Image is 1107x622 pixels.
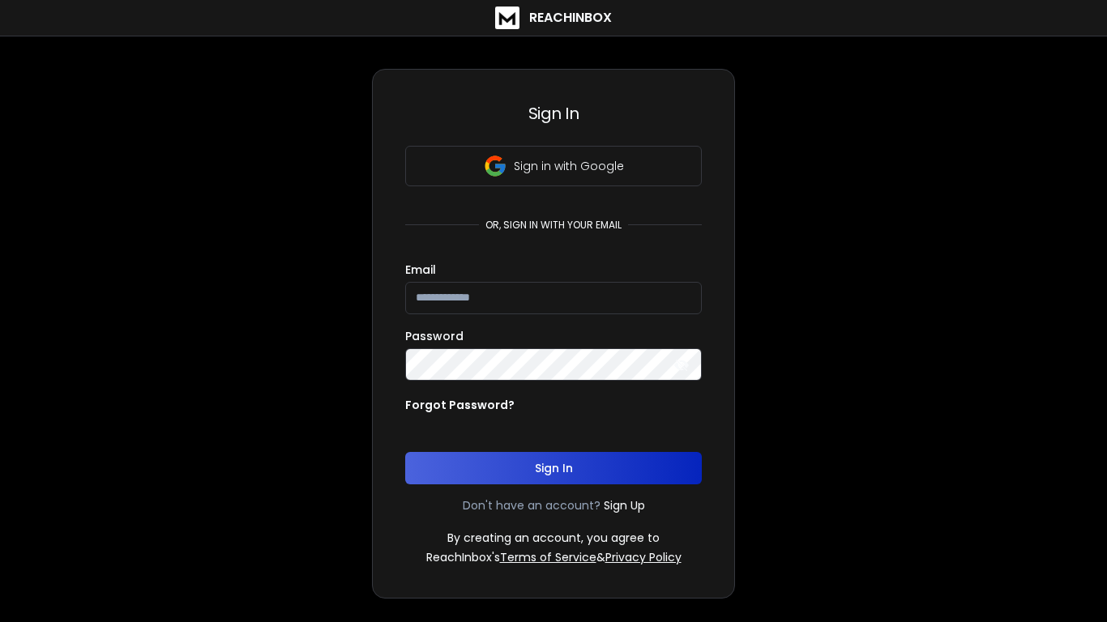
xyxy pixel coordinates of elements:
a: Sign Up [604,497,645,513]
button: Sign in with Google [405,146,702,186]
p: Don't have an account? [463,497,601,513]
p: By creating an account, you agree to [447,530,660,546]
button: Sign In [405,452,702,484]
p: Forgot Password? [405,397,515,413]
a: ReachInbox [495,6,612,29]
img: logo [495,6,519,29]
h3: Sign In [405,102,702,125]
p: Sign in with Google [514,158,624,174]
label: Email [405,264,436,275]
h1: ReachInbox [529,8,612,28]
a: Terms of Service [500,549,596,565]
p: ReachInbox's & [426,549,682,565]
label: Password [405,330,464,342]
a: Privacy Policy [605,549,682,565]
p: or, sign in with your email [479,219,628,232]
